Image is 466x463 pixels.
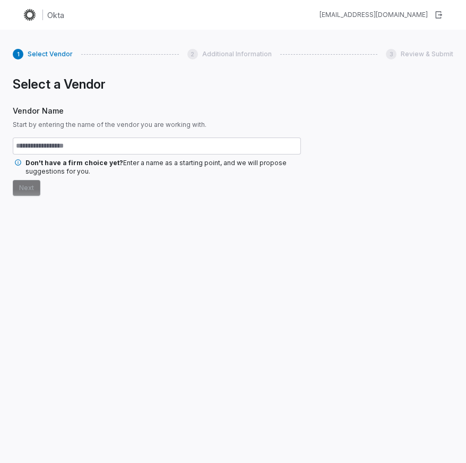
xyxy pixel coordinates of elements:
[401,50,453,58] span: Review & Submit
[202,50,272,58] span: Additional Information
[386,49,396,59] div: 3
[47,10,64,21] h1: Okta
[13,49,23,59] div: 1
[21,6,38,23] img: Clerk Logo
[13,121,301,129] span: Start by entering the name of the vendor you are working with.
[25,159,287,175] span: Enter a name as a starting point, and we will propose suggestions for you.
[187,49,198,59] div: 2
[25,159,123,167] span: Don't have a firm choice yet?
[13,105,301,116] span: Vendor Name
[28,50,73,58] span: Select Vendor
[320,11,428,19] div: [EMAIL_ADDRESS][DOMAIN_NAME]
[13,76,301,92] h1: Select a Vendor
